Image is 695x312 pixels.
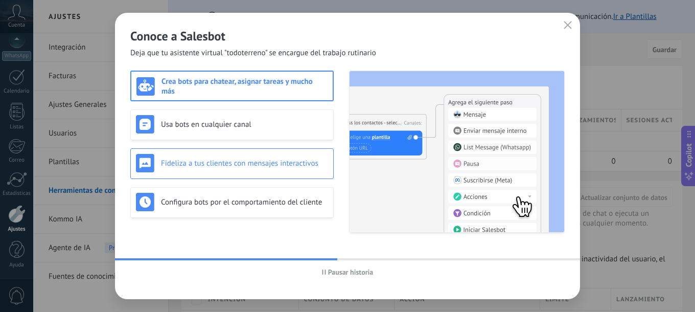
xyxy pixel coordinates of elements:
h3: Crea bots para chatear, asignar tareas y mucho más [161,77,328,96]
h3: Configura bots por el comportamiento del cliente [161,197,328,207]
h2: Conoce a Salesbot [130,28,565,44]
span: Deja que tu asistente virtual "todoterreno" se encargue del trabajo rutinario [130,48,376,58]
span: Pausar historia [328,269,374,276]
h3: Fideliza a tus clientes con mensajes interactivos [161,159,328,168]
h3: Usa bots en cualquier canal [161,120,328,129]
button: Pausar historia [317,264,378,280]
